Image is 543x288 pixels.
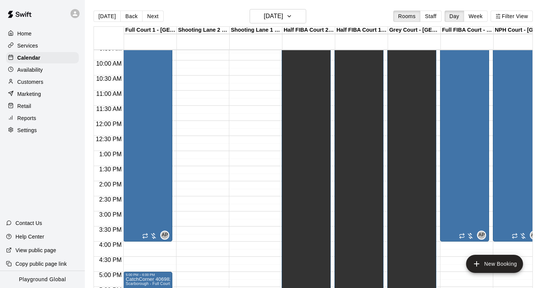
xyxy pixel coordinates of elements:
span: 3:30 PM [97,226,124,233]
div: Shooting Lane 2 - [GEOGRAPHIC_DATA] [177,27,230,34]
span: 5:00 PM [97,272,124,278]
span: 12:00 PM [94,121,123,127]
p: Availability [17,66,43,74]
div: Shooting Lane 1 - [GEOGRAPHIC_DATA] [230,27,282,34]
div: ACCTG PLAYGROUND [160,231,169,240]
button: [DATE] [94,11,121,22]
button: [DATE] [250,9,306,23]
span: 1:30 PM [97,166,124,172]
span: Scarborough - Full Court [126,282,170,286]
span: Recurring event [459,233,465,239]
a: Calendar [6,52,79,63]
p: Retail [17,102,31,110]
div: 9:00 AM – 4:00 PM: Nike Camps - Mark Guiam [123,30,172,242]
p: Calendar [17,54,40,62]
div: Grey Court - [GEOGRAPHIC_DATA] [388,27,441,34]
a: Settings [6,125,79,136]
button: Next [142,11,163,22]
h6: [DATE] [264,11,283,22]
div: Half FIBA Court 1 - [GEOGRAPHIC_DATA] [335,27,388,34]
span: 10:00 AM [94,60,124,67]
span: AP [531,231,538,239]
div: ACCTG PLAYGROUND [530,231,539,240]
span: 11:30 AM [94,106,124,112]
div: 9:00 AM – 4:00 PM: IBSA [440,30,489,242]
span: 3:00 PM [97,211,124,218]
button: add [466,255,523,273]
p: Customers [17,78,43,86]
p: Help Center [15,233,44,240]
p: Marketing [17,90,41,98]
button: Filter View [491,11,533,22]
span: 2:00 PM [97,181,124,188]
span: AP [162,231,168,239]
span: 4:00 PM [97,242,124,248]
span: AP [479,231,485,239]
a: Reports [6,112,79,124]
p: Playground Global [19,276,66,283]
span: ACCTG PLAYGROUND [163,231,169,240]
a: Marketing [6,88,79,100]
span: Recurring event [142,233,148,239]
div: Half FIBA Court 2 - [GEOGRAPHIC_DATA] [282,27,335,34]
button: Day [445,11,464,22]
span: 4:30 PM [97,257,124,263]
p: Copy public page link [15,260,67,268]
button: Back [120,11,143,22]
a: Services [6,40,79,51]
span: 1:00 PM [97,151,124,157]
p: Settings [17,126,37,134]
div: Full FIBA Court - [GEOGRAPHIC_DATA] [441,27,494,34]
a: Home [6,28,79,39]
span: 2:30 PM [97,196,124,203]
a: Retail [6,100,79,112]
div: ACCTG PLAYGROUND [477,231,486,240]
a: Availability [6,64,79,75]
button: Staff [420,11,442,22]
span: Recurring event [512,233,518,239]
p: Services [17,42,38,49]
div: Full Court 1 - [GEOGRAPHIC_DATA] [124,27,177,34]
button: Week [464,11,488,22]
a: Customers [6,76,79,88]
span: 12:30 PM [94,136,123,142]
span: ACCTG PLAYGROUND [480,231,486,240]
p: Reports [17,114,36,122]
p: Contact Us [15,219,42,227]
div: 9:00 AM – 4:00 PM: IBSA [493,30,542,242]
span: 10:30 AM [94,75,124,82]
div: 5:00 PM – 6:00 PM [126,273,170,277]
span: 11:00 AM [94,91,124,97]
button: Rooms [393,11,420,22]
p: Home [17,30,32,37]
p: View public page [15,246,56,254]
